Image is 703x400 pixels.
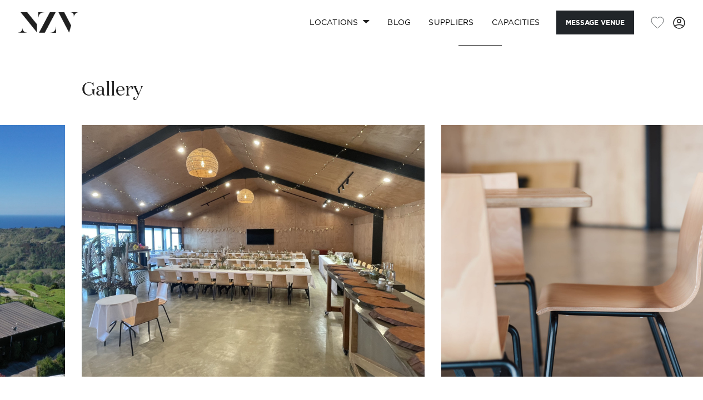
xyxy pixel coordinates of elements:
[301,11,378,34] a: Locations
[483,11,549,34] a: Capacities
[378,11,420,34] a: BLOG
[82,125,425,377] swiper-slide: 25 / 28
[18,12,78,32] img: nzv-logo.png
[556,11,634,34] button: Message Venue
[82,78,143,103] h2: Gallery
[420,11,482,34] a: SUPPLIERS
